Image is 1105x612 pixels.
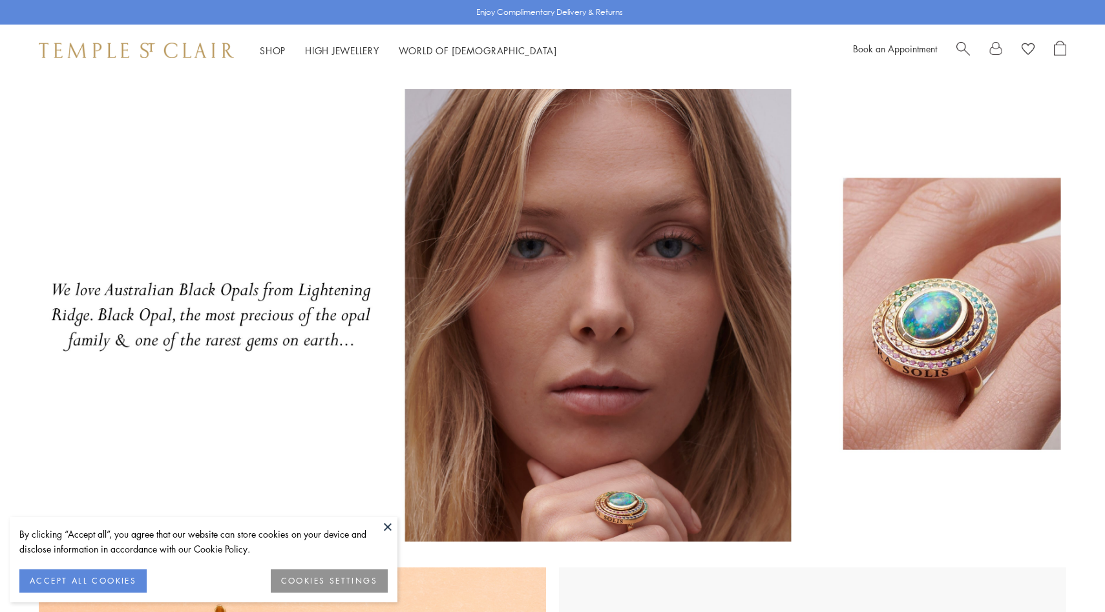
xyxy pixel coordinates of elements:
button: ACCEPT ALL COOKIES [19,569,147,593]
a: High JewelleryHigh Jewellery [305,44,379,57]
img: Temple St. Clair [39,43,234,58]
a: Search [956,41,970,60]
nav: Main navigation [260,43,557,59]
a: Open Shopping Bag [1054,41,1066,60]
p: Enjoy Complimentary Delivery & Returns [476,6,623,19]
a: ShopShop [260,44,286,57]
a: Book an Appointment [853,42,937,55]
a: World of [DEMOGRAPHIC_DATA]World of [DEMOGRAPHIC_DATA] [399,44,557,57]
iframe: Gorgias live chat messenger [1040,551,1092,599]
a: View Wishlist [1022,41,1035,60]
div: By clicking “Accept all”, you agree that our website can store cookies on your device and disclos... [19,527,388,556]
button: COOKIES SETTINGS [271,569,388,593]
